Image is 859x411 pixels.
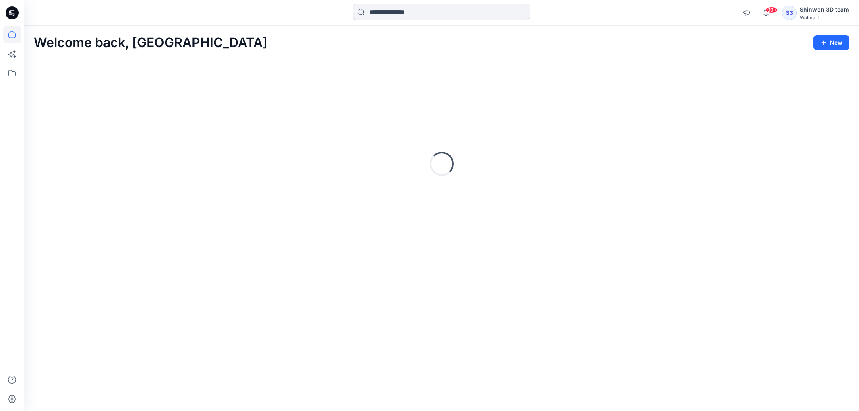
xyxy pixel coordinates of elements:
span: 99+ [766,7,778,13]
h2: Welcome back, [GEOGRAPHIC_DATA] [34,35,267,50]
button: New [813,35,849,50]
div: S3 [782,6,797,20]
div: Walmart [800,14,849,21]
div: Shinwon 3D team [800,5,849,14]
